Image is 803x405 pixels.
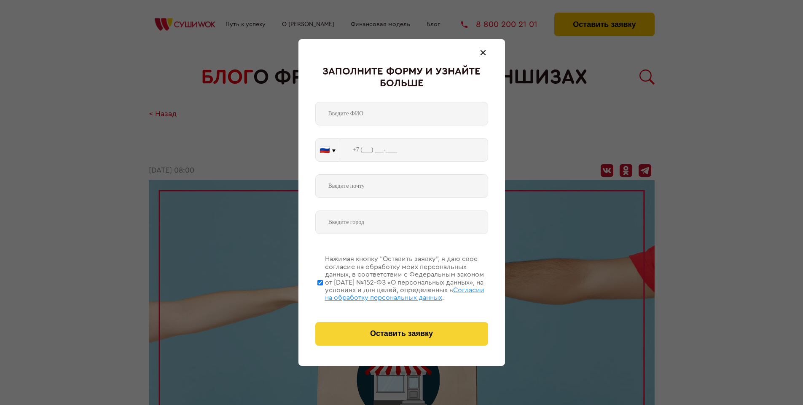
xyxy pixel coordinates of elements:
[315,322,488,346] button: Оставить заявку
[315,210,488,234] input: Введите город
[340,138,488,162] input: +7 (___) ___-____
[325,255,488,301] div: Нажимая кнопку “Оставить заявку”, я даю свое согласие на обработку моих персональных данных, в со...
[325,287,484,301] span: Согласии на обработку персональных данных
[316,139,340,161] button: 🇷🇺
[315,66,488,89] div: Заполните форму и узнайте больше
[315,102,488,125] input: Введите ФИО
[315,174,488,198] input: Введите почту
